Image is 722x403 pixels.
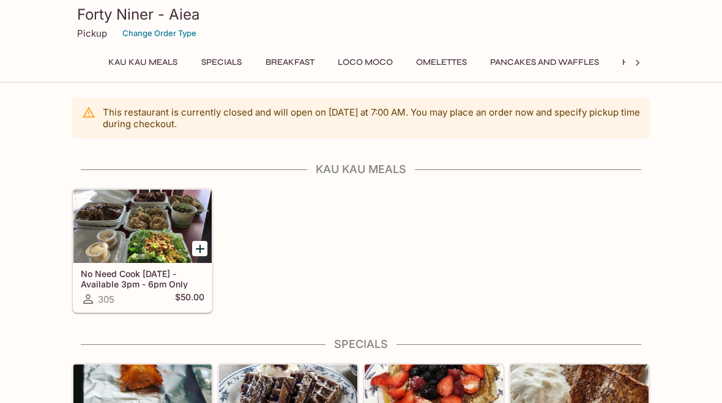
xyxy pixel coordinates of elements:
[117,24,202,43] button: Change Order Type
[194,54,249,71] button: Specials
[175,292,204,306] h5: $50.00
[72,163,650,176] h4: Kau Kau Meals
[81,268,204,289] h5: No Need Cook [DATE] - Available 3pm - 6pm Only
[77,5,645,24] h3: Forty Niner - Aiea
[102,54,184,71] button: Kau Kau Meals
[73,190,212,263] div: No Need Cook Today - Available 3pm - 6pm Only
[483,54,606,71] button: Pancakes and Waffles
[103,106,640,130] p: This restaurant is currently closed and will open on [DATE] at 7:00 AM . You may place an order n...
[77,28,107,39] p: Pickup
[409,54,474,71] button: Omelettes
[72,338,650,351] h4: Specials
[259,54,321,71] button: Breakfast
[331,54,400,71] button: Loco Moco
[98,294,114,305] span: 305
[73,189,212,312] a: No Need Cook [DATE] - Available 3pm - 6pm Only305$50.00
[192,241,207,256] button: Add No Need Cook Today - Available 3pm - 6pm Only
